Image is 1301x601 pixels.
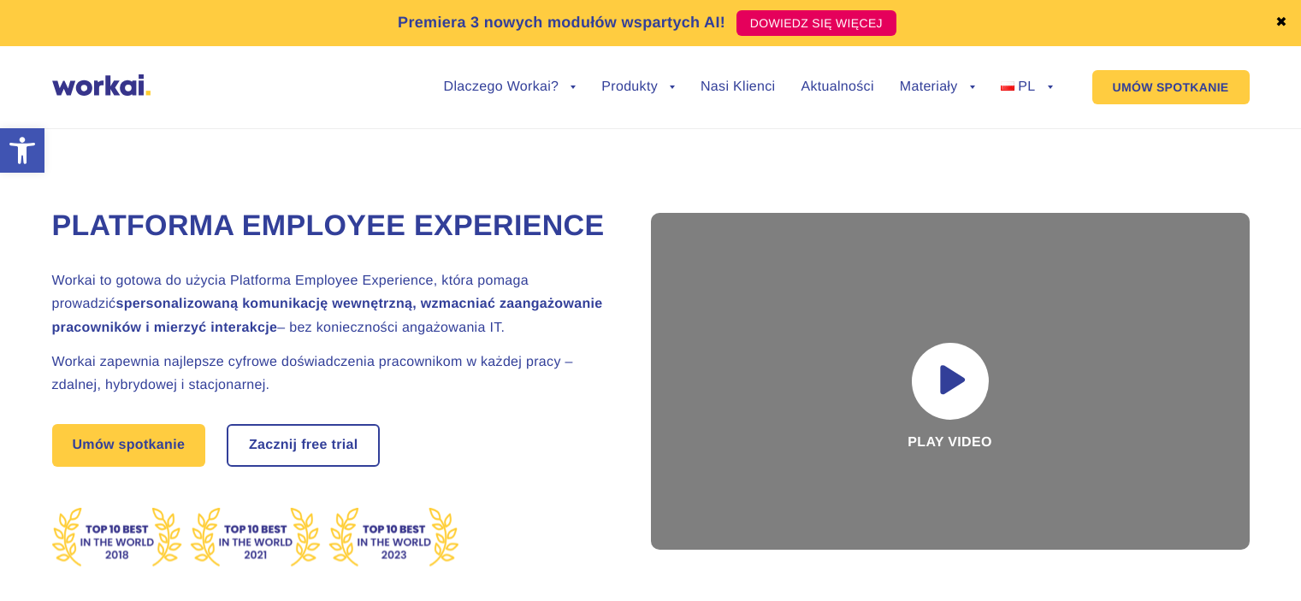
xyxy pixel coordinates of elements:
div: Play video [651,213,1250,550]
h2: Workai to gotowa do użycia Platforma Employee Experience, która pomaga prowadzić – bez koniecznoś... [52,269,608,339]
p: Premiera 3 nowych modułów wspartych AI! [398,11,725,34]
a: ✖ [1275,16,1287,30]
a: UMÓW SPOTKANIE [1092,70,1250,104]
a: Produkty [601,80,675,94]
a: Umów spotkanie [52,424,206,467]
a: DOWIEDZ SIĘ WIĘCEJ [736,10,896,36]
span: PL [1018,80,1035,94]
a: Dlaczego Workai? [444,80,577,94]
h2: Workai zapewnia najlepsze cyfrowe doświadczenia pracownikom w każdej pracy – zdalnej, hybrydowej ... [52,351,608,397]
a: Nasi Klienci [701,80,775,94]
a: Aktualności [801,80,873,94]
a: Materiały [900,80,975,94]
strong: spersonalizowaną komunikację wewnętrzną, wzmacniać zaangażowanie pracowników i mierzyć interakcje [52,297,603,334]
a: Zacznij free trial [228,426,379,465]
h1: Platforma Employee Experience [52,207,608,246]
